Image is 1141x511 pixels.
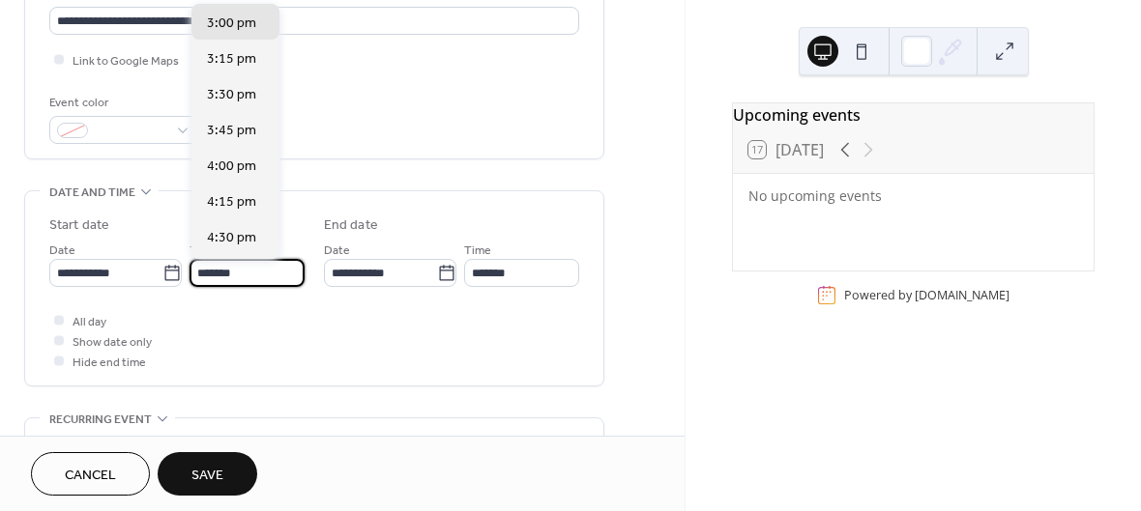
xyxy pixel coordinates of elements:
span: Cancel [65,466,116,486]
span: Hide end time [73,353,146,373]
div: End date [324,215,378,236]
span: Time [464,241,491,261]
span: 3:00 pm [207,14,256,34]
span: Time [190,241,217,261]
span: 4:00 pm [207,156,256,177]
span: 3:30 pm [207,85,256,105]
span: Date [324,241,350,261]
span: 4:30 pm [207,228,256,248]
span: Date [49,241,75,261]
div: Event color [49,93,194,113]
button: Save [158,452,257,496]
div: Upcoming events [733,103,1094,127]
button: Cancel [31,452,150,496]
span: 3:15 pm [207,49,256,70]
a: [DOMAIN_NAME] [915,287,1009,303]
span: Link to Google Maps [73,51,179,71]
div: Start date [49,215,109,236]
span: Save [191,466,223,486]
span: All day [73,312,106,332]
span: 4:15 pm [207,192,256,213]
span: Date and time [49,183,135,203]
div: No upcoming events [748,185,1078,206]
span: 3:45 pm [207,121,256,141]
span: Show date only [73,332,152,353]
span: Recurring event [49,410,152,430]
div: Powered by [844,287,1009,303]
